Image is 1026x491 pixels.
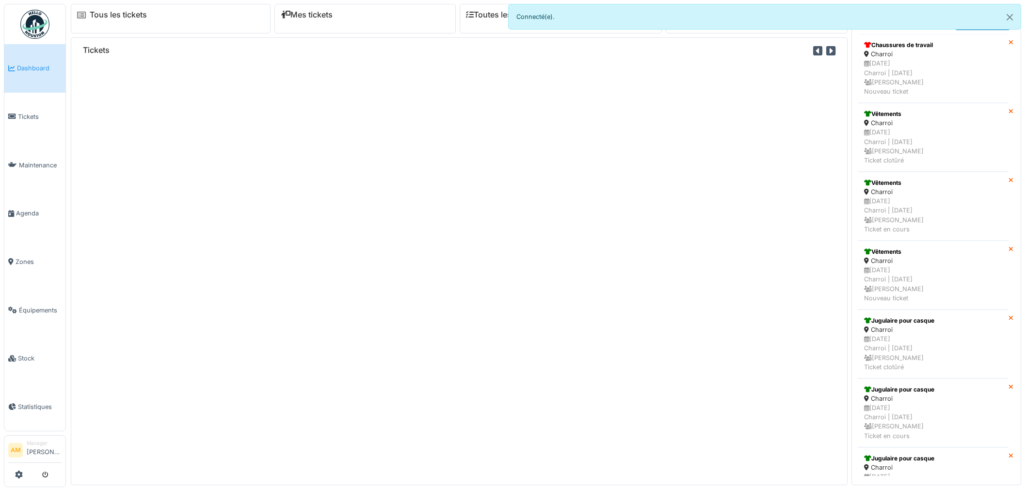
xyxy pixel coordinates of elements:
div: Connecté(e). [508,4,1021,30]
div: Charroi [864,463,1002,472]
span: Maintenance [19,161,62,170]
span: Stock [18,354,62,363]
div: Vêtements [864,110,1002,118]
div: Charroi [864,49,1002,59]
div: Jugulaire pour casque [864,316,1002,325]
div: Vêtements [864,179,1002,187]
a: Équipements [4,286,65,334]
div: [DATE] Charroi | [DATE] [PERSON_NAME] Ticket clotûré [864,128,1002,165]
span: Équipements [19,306,62,315]
div: [DATE] Charroi | [DATE] [PERSON_NAME] Ticket en cours [864,196,1002,234]
div: Charroi [864,325,1002,334]
a: AM Manager[PERSON_NAME] [8,440,62,463]
a: Jugulaire pour casque Charroi [DATE]Charroi | [DATE] [PERSON_NAME]Ticket clotûré [858,310,1009,378]
a: Dashboard [4,44,65,93]
div: Vêtements [864,247,1002,256]
li: AM [8,443,23,458]
a: Chaussures de travail Charroi [DATE]Charroi | [DATE] [PERSON_NAME]Nouveau ticket [858,34,1009,103]
a: Stock [4,334,65,383]
a: Maintenance [4,141,65,189]
a: Vêtements Charroi [DATE]Charroi | [DATE] [PERSON_NAME]Ticket clotûré [858,103,1009,172]
div: Jugulaire pour casque [864,454,1002,463]
a: Tickets [4,93,65,141]
div: Charroi [864,394,1002,403]
span: Agenda [16,209,62,218]
div: [DATE] Charroi | [DATE] [PERSON_NAME] Nouveau ticket [864,59,1002,96]
a: Statistiques [4,383,65,431]
span: Tickets [18,112,62,121]
a: Zones [4,238,65,286]
a: Mes tickets [281,10,333,19]
a: Tous les tickets [90,10,147,19]
a: Toutes les tâches [466,10,538,19]
div: Chaussures de travail [864,41,1002,49]
button: Close [999,4,1021,30]
a: Vêtements Charroi [DATE]Charroi | [DATE] [PERSON_NAME]Nouveau ticket [858,241,1009,310]
li: [PERSON_NAME] [27,440,62,460]
div: Charroi [864,187,1002,196]
span: Statistiques [18,402,62,411]
h6: Tickets [83,46,110,55]
div: [DATE] Charroi | [DATE] [PERSON_NAME] Ticket en cours [864,403,1002,441]
a: Vêtements Charroi [DATE]Charroi | [DATE] [PERSON_NAME]Ticket en cours [858,172,1009,241]
span: Dashboard [17,64,62,73]
span: Zones [16,257,62,266]
a: Agenda [4,189,65,238]
div: [DATE] Charroi | [DATE] [PERSON_NAME] Ticket clotûré [864,334,1002,372]
div: Jugulaire pour casque [864,385,1002,394]
a: Jugulaire pour casque Charroi [DATE]Charroi | [DATE] [PERSON_NAME]Ticket en cours [858,378,1009,447]
div: Charroi [864,256,1002,265]
div: Charroi [864,118,1002,128]
img: Badge_color-CXgf-gQk.svg [20,10,49,39]
div: Manager [27,440,62,447]
div: [DATE] Charroi | [DATE] [PERSON_NAME] Nouveau ticket [864,265,1002,303]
